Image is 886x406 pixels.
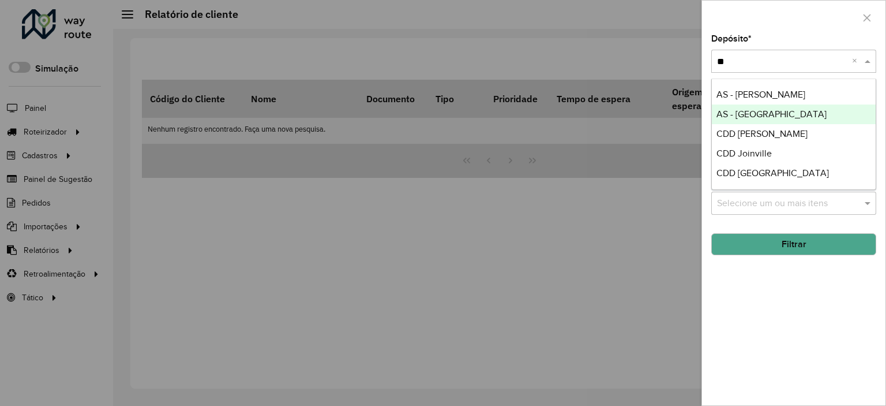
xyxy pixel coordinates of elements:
[711,233,876,255] button: Filtrar
[716,90,805,99] span: AS - [PERSON_NAME]
[716,129,808,139] span: CDD [PERSON_NAME]
[716,109,827,119] span: AS - [GEOGRAPHIC_DATA]
[852,54,862,68] span: Clear all
[711,32,752,46] label: Depósito
[711,79,876,190] ng-dropdown-panel: Options list
[716,168,829,178] span: CDD [GEOGRAPHIC_DATA]
[716,148,772,158] span: CDD Joinville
